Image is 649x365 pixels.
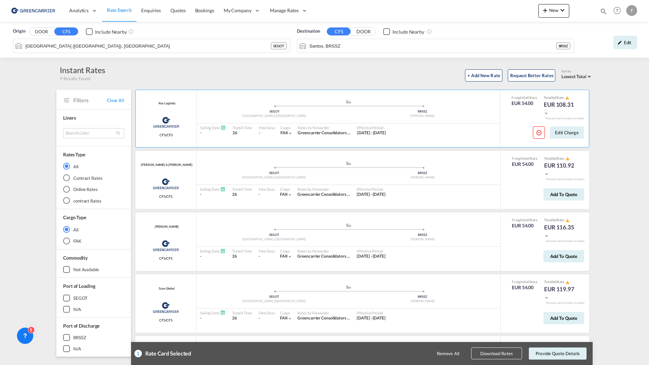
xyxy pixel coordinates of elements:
span: Greencarrier Consolidators ([GEOGRAPHIC_DATA]) [297,315,391,320]
md-icon: icon-chevron-down [288,316,292,321]
span: Origin [13,28,25,35]
button: Edit Charge [550,126,584,139]
div: Free Days [259,125,275,130]
div: Total Rate [544,279,578,285]
md-radio-button: contract Rates [63,197,124,204]
md-icon: Unchecked: Ignores neighbouring ports when fetching rates.Checked : Includes neighbouring ports w... [128,29,134,34]
span: Commodity [63,255,88,261]
span: CFS/CFS [159,256,172,261]
div: BRSSZ [73,334,86,341]
div: Transit Time [232,310,252,315]
button: DOOR [352,28,375,36]
div: Rates Type [63,151,85,158]
div: Sailing Date [200,125,226,130]
button: Add to quote [543,250,584,262]
div: BRSSZ [349,233,497,237]
div: Contract / Rate Agreement / Tariff / Spot Pricing Reference Number: Kuehne & Nagel [139,163,192,167]
span: CFS/CFS [160,133,173,137]
div: Freight Rate [512,95,537,100]
div: Include Nearby [392,29,424,35]
button: icon-alert [565,218,570,223]
div: Rates by Forwarder [298,125,350,130]
md-checkbox: Checkbox No Ink [86,28,127,35]
div: Greencarrier Consolidators (Sweden) [298,130,350,136]
span: Filters [73,97,107,104]
md-input-container: Santos, BRSSZ [297,39,574,53]
div: - [200,254,225,259]
div: EUR 54.00 [512,222,537,229]
span: [DATE] - [DATE] [357,315,386,320]
div: EUR 54.00 [512,284,537,291]
div: Sailing Date [200,248,225,254]
span: FAK [280,254,288,259]
div: BRSSZ [349,295,497,299]
div: EUR 116.35 [544,223,578,240]
div: Greencarrier Consolidators (Sweden) [297,254,350,259]
div: - [200,192,225,197]
span: Clear All [107,97,124,103]
div: F [626,5,637,16]
div: - [200,130,226,136]
span: [DATE] - [DATE] [357,192,386,197]
div: Freight Rate [512,341,537,346]
div: 01 Sep 2025 - 30 Sep 2025 [357,254,386,259]
button: Download Rates [471,348,522,360]
div: Cargo Type [63,214,86,221]
span: Bookings [195,7,214,13]
div: Effective Period [357,187,386,192]
md-icon: Schedules Available [220,310,225,315]
div: Instant Rates [60,65,105,75]
div: 26 [233,130,252,136]
div: Free Days [259,187,275,192]
div: SEGOT [200,171,349,175]
span: Rate Search [107,7,132,13]
span: Manage Rates [270,7,299,14]
span: FAK [280,315,288,320]
div: 01 Sep 2025 - 30 Sep 2025 [357,192,386,197]
div: EUR 108.31 [544,101,578,117]
div: - [200,315,225,321]
div: Rate Card Selected [142,350,191,357]
span: Liners [63,115,76,121]
span: Sell [552,156,557,160]
div: - [259,192,260,197]
div: BRSSZ [349,171,497,175]
div: Free Days [259,310,275,315]
img: Greencarrier Consolidators [151,237,181,254]
md-radio-button: FAK [63,238,124,244]
div: SEGOT [200,295,349,299]
span: 9 Results Found [60,75,90,82]
span: Key Logistics [157,101,176,106]
input: Search by Port [310,41,556,51]
md-icon: icon-chevron-down [288,192,292,197]
img: Greencarrier Consolidators [151,175,181,192]
div: Transit Time [233,125,252,130]
div: Contract / Rate Agreement / Tariff / Spot Pricing Reference Number: Key Logistics [157,101,176,106]
div: Total Rate [544,218,578,223]
md-icon: Schedules Available [220,248,225,254]
button: icon-plus 400-fgNewicon-chevron-down [538,4,569,18]
div: Contract / Rate Agreement / Tariff / Spot Pricing Reference Number: Geodis Wilson [153,225,179,229]
div: Rates by Forwarder [297,310,350,315]
md-icon: icon-alert [565,280,570,284]
div: icon-pencilEdit [613,36,637,49]
md-icon: Schedules Available [221,125,226,130]
span: CFS/CFS [159,318,172,323]
div: not available [73,266,99,273]
div: [GEOGRAPHIC_DATA] ([GEOGRAPHIC_DATA]) [200,237,349,242]
div: 01 Sep 2025 - 30 Sep 2025 [357,130,386,136]
div: Free Days [259,248,275,254]
span: Sell [524,280,530,284]
md-icon: Unchecked: Ignores neighbouring ports when fetching rates.Checked : Includes neighbouring ports w... [427,29,432,34]
div: [PERSON_NAME] [349,175,497,180]
md-icon: icon-chevron-down [558,6,567,14]
div: 26 [232,254,252,259]
div: Remark and Inclusion included [541,239,589,243]
span: Help [611,5,623,16]
div: Rates by Forwarder [297,187,350,192]
md-icon: icon-chevron-down [544,233,549,238]
span: Port of Loading [63,283,95,289]
div: [PERSON_NAME] [349,237,497,242]
div: Freight Rate [512,218,537,222]
md-icon: icon-plus 400-fg [541,6,549,14]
